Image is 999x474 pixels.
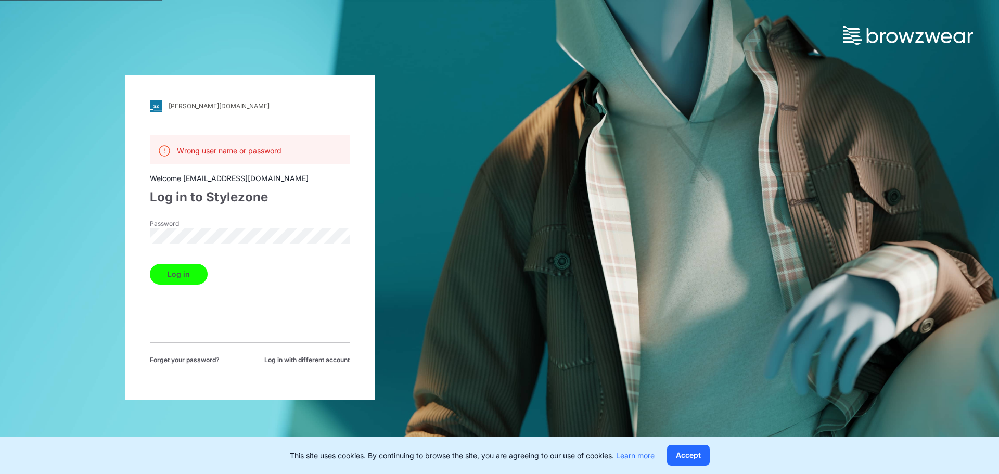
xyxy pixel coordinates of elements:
a: [PERSON_NAME][DOMAIN_NAME] [150,100,350,112]
button: Log in [150,264,208,285]
p: This site uses cookies. By continuing to browse the site, you are agreeing to our use of cookies. [290,450,655,461]
img: svg+xml;base64,PHN2ZyB3aWR0aD0iMjgiIGhlaWdodD0iMjgiIHZpZXdCb3g9IjAgMCAyOCAyOCIgZmlsbD0ibm9uZSIgeG... [150,100,162,112]
a: Learn more [616,451,655,460]
button: Accept [667,445,710,466]
label: Password [150,219,223,228]
div: Log in to Stylezone [150,188,350,207]
img: browzwear-logo.73288ffb.svg [843,26,973,45]
div: [PERSON_NAME][DOMAIN_NAME] [169,102,270,110]
span: Log in with different account [264,355,350,365]
span: Forget your password? [150,355,220,365]
img: svg+xml;base64,PHN2ZyB3aWR0aD0iMjQiIGhlaWdodD0iMjQiIHZpZXdCb3g9IjAgMCAyNCAyNCIgZmlsbD0ibm9uZSIgeG... [158,145,171,157]
div: Welcome [EMAIL_ADDRESS][DOMAIN_NAME] [150,173,350,184]
p: Wrong user name or password [177,145,281,156]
